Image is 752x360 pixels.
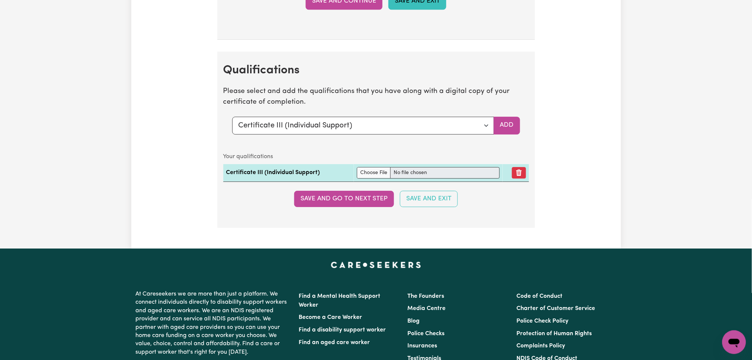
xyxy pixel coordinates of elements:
[516,343,565,349] a: Complaints Policy
[223,149,529,164] caption: Your qualifications
[722,330,746,354] iframe: Button to launch messaging window
[223,164,354,182] td: Certificate III (Individual Support)
[494,117,520,134] button: Add selected qualification
[516,306,595,311] a: Charter of Customer Service
[400,191,458,207] button: Save and Exit
[408,318,420,324] a: Blog
[299,340,370,346] a: Find an aged care worker
[299,327,386,333] a: Find a disability support worker
[512,167,526,179] button: Remove qualification
[299,314,362,320] a: Become a Care Worker
[294,191,394,207] button: Save and go to next step
[299,293,381,308] a: Find a Mental Health Support Worker
[331,262,421,268] a: Careseekers home page
[516,331,592,337] a: Protection of Human Rights
[516,318,568,324] a: Police Check Policy
[516,293,562,299] a: Code of Conduct
[223,63,529,77] h2: Qualifications
[408,306,446,311] a: Media Centre
[408,293,444,299] a: The Founders
[136,287,290,359] p: At Careseekers we are more than just a platform. We connect individuals directly to disability su...
[408,331,445,337] a: Police Checks
[223,86,529,108] p: Please select and add the qualifications that you have along with a digital copy of your certific...
[408,343,437,349] a: Insurances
